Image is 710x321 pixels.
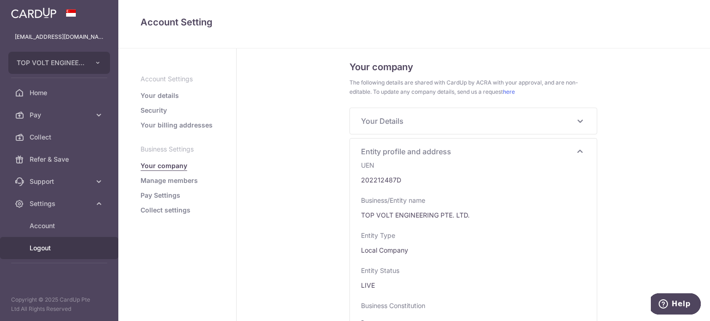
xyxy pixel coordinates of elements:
label: Business Constitution [361,301,425,310]
span: Logout [30,243,91,253]
span: Home [30,88,91,97]
span: Help [21,6,40,15]
a: Your details [141,91,179,100]
p: Account Settings [141,74,214,84]
p: Entity profile and address [361,146,586,157]
ul: Local Company [361,246,586,255]
span: Pay [30,110,91,120]
span: Settings [30,199,91,208]
a: Manage members [141,176,198,185]
a: here [503,88,515,95]
p: Your Details [361,115,586,127]
span: Entity profile and address [361,146,575,157]
span: translation missing: en.companies.view_myinfo_biz_details.title.account_setting [141,17,213,28]
span: Collect [30,133,91,142]
label: Business/Entity name [361,196,425,205]
a: Collect settings [141,206,190,215]
ul: 202212487D [361,176,586,185]
button: TOP VOLT ENGINEERING PTE. LTD. [8,52,110,74]
span: Your Details [361,115,575,127]
a: Security [141,106,167,115]
img: CardUp [11,7,56,18]
p: Business Settings [141,145,214,154]
label: Entity Type [361,231,395,240]
span: Account [30,221,91,230]
p: [EMAIL_ADDRESS][DOMAIN_NAME] [15,32,104,42]
span: TOP VOLT ENGINEERING PTE. LTD. [17,58,85,67]
ul: LIVE [361,281,586,290]
a: Pay Settings [141,191,180,200]
ul: TOP VOLT ENGINEERING PTE. LTD. [361,211,586,220]
a: Your billing addresses [141,121,213,130]
span: The following details are shared with CardUp by ACRA with your approval, and are non-editable. To... [349,78,597,97]
a: Your company [141,161,187,170]
span: Refer & Save [30,155,91,164]
iframe: Opens a widget where you can find more information [651,293,701,316]
span: Support [30,177,91,186]
label: UEN [361,161,374,170]
label: Entity Status [361,266,399,275]
h5: Your company [349,60,597,74]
